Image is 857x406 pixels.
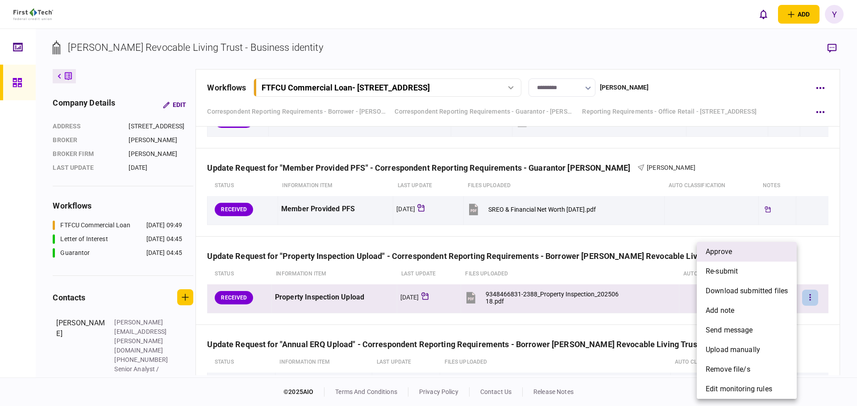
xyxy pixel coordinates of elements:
span: add note [706,305,734,316]
span: send message [706,325,753,336]
span: approve [706,246,732,257]
span: remove file/s [706,364,750,375]
span: download submitted files [706,286,788,296]
span: re-submit [706,266,738,277]
span: upload manually [706,344,760,355]
span: edit monitoring rules [706,384,772,394]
